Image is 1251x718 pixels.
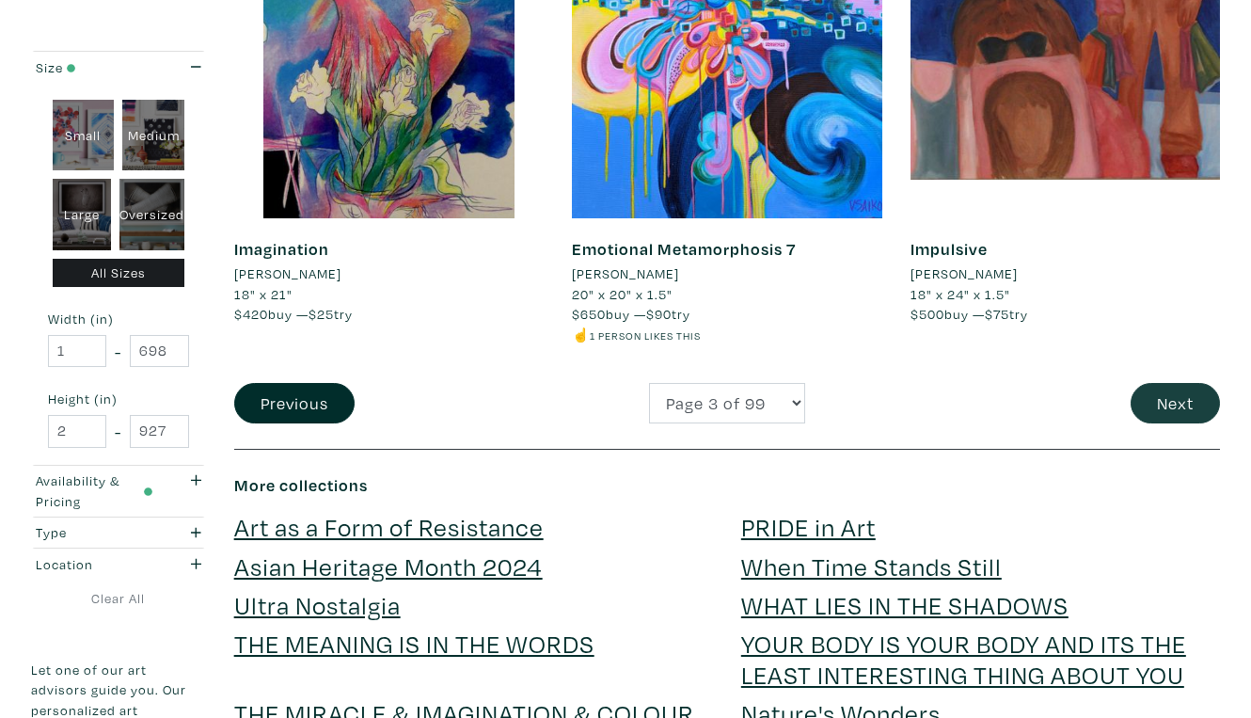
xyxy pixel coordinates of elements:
[572,263,679,284] li: [PERSON_NAME]
[31,588,206,609] a: Clear All
[741,627,1186,690] a: YOUR BODY IS YOUR BODY AND ITS THE LEAST INTERESTING THING ABOUT YOU
[36,57,153,78] div: Size
[122,100,184,171] div: Medium
[911,285,1010,303] span: 18" x 24" x 1.5"
[115,419,121,444] span: -
[31,52,206,83] button: Size
[234,588,401,621] a: Ultra Nostalgia
[234,263,544,284] a: [PERSON_NAME]
[36,554,153,575] div: Location
[911,305,1028,323] span: buy — try
[234,305,268,323] span: $420
[31,466,206,517] button: Availability & Pricing
[741,510,876,543] a: PRIDE in Art
[911,263,1220,284] a: [PERSON_NAME]
[572,305,690,323] span: buy — try
[36,522,153,543] div: Type
[572,305,606,323] span: $650
[234,305,353,323] span: buy — try
[741,550,1002,582] a: When Time Stands Still
[234,285,293,303] span: 18" x 21"
[985,305,1009,323] span: $75
[309,305,334,323] span: $25
[572,325,881,345] li: ☝️
[48,392,189,406] small: Height (in)
[911,305,944,323] span: $500
[911,238,988,260] a: Impulsive
[31,518,206,549] button: Type
[646,305,672,323] span: $90
[911,263,1018,284] li: [PERSON_NAME]
[234,510,544,543] a: Art as a Form of Resistance
[590,328,701,343] small: 1 person likes this
[572,263,881,284] a: [PERSON_NAME]
[53,179,112,250] div: Large
[234,627,594,660] a: THE MEANING IS IN THE WORDS
[119,179,184,250] div: Oversized
[234,383,355,423] button: Previous
[234,263,341,284] li: [PERSON_NAME]
[234,238,329,260] a: Imagination
[36,471,153,511] div: Availability & Pricing
[572,238,796,260] a: Emotional Metamorphosis 7
[31,549,206,580] button: Location
[572,285,673,303] span: 20" x 20" x 1.5"
[48,312,189,326] small: Width (in)
[1131,383,1220,423] button: Next
[115,339,121,364] span: -
[741,588,1069,621] a: WHAT LIES IN THE SHADOWS
[234,475,1220,496] h6: More collections
[53,259,185,288] div: All Sizes
[53,100,115,171] div: Small
[234,550,543,582] a: Asian Heritage Month 2024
